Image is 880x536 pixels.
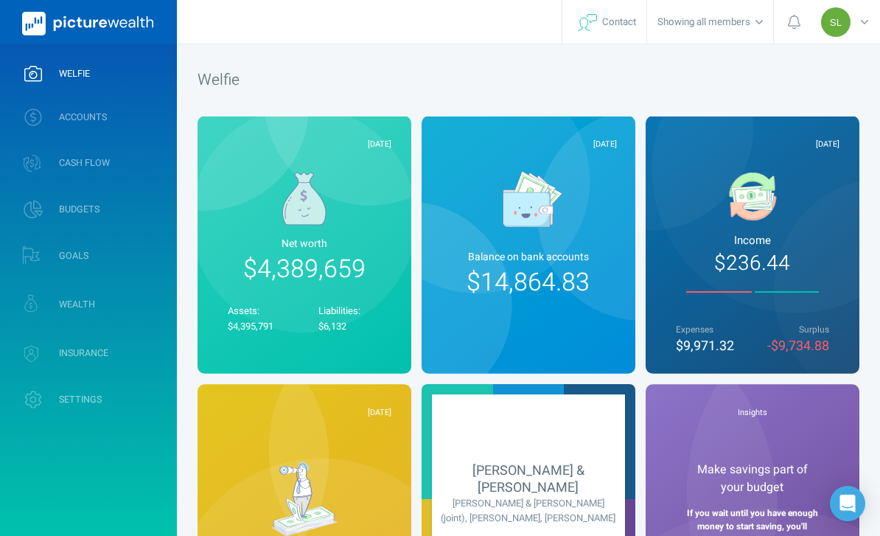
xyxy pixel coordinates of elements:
[666,232,839,248] span: Income
[59,394,102,406] span: SETTINGS
[318,319,346,333] span: $6,132
[738,406,767,419] span: Insights
[767,336,829,356] span: -$9,734.88
[368,138,391,150] span: [DATE]
[830,17,842,28] span: SL
[318,304,360,318] span: Liabilities:
[59,203,99,215] span: BUDGETS
[59,347,108,359] span: INSURANCE
[59,250,88,262] span: GOALS
[59,68,90,80] span: WELFIE
[440,138,617,150] div: [DATE]
[59,299,95,310] span: WEALTH
[728,173,777,221] img: a9d819da51a77d1e0c7a966d3e1201cd.svg
[578,14,597,31] img: svg+xml;base64,PHN2ZyB4bWxucz0iaHR0cDovL3d3dy53My5vcmcvMjAwMC9zdmciIHdpZHRoPSIyNyIgaGVpZ2h0PSIyNC...
[228,304,259,318] span: Assets:
[676,336,734,356] span: $9,971.32
[752,324,829,336] span: Surplus
[676,324,752,336] span: Expenses
[816,138,839,150] span: [DATE]
[714,248,790,279] span: $236.44
[821,7,851,37] div: Steven Lyon
[59,111,107,123] span: ACCOUNTS
[228,319,273,333] span: $4,395,791
[830,486,865,521] div: Open Intercom Messenger
[468,249,589,265] span: Balance on bank account s
[686,461,819,496] span: Make savings part of your budget
[467,264,590,301] span: $14,864.83
[368,406,391,419] span: [DATE]
[243,251,366,288] span: $4,389,659
[22,12,153,35] img: PictureWealth
[59,157,110,169] span: CASH FLOW
[217,236,391,251] span: Net worth
[198,70,859,90] h1: Welfie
